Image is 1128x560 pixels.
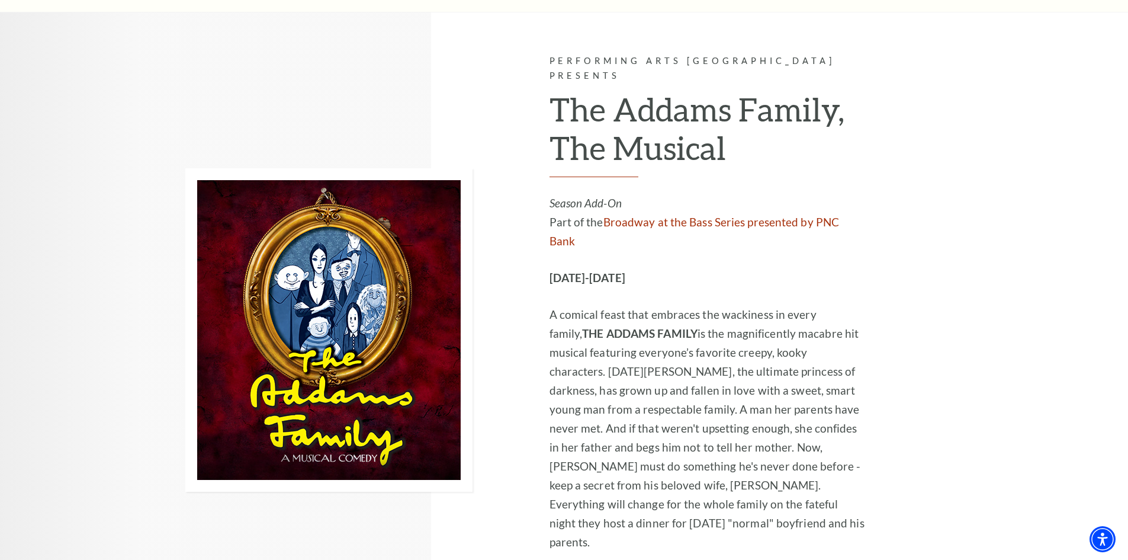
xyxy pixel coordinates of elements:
[549,196,622,210] em: Season Add-On
[1090,526,1116,552] div: Accessibility Menu
[582,327,698,340] strong: THE ADDAMS FAMILY
[549,215,840,248] a: Broadway at the Bass Series presented by PNC Bank
[549,54,866,84] p: Performing Arts [GEOGRAPHIC_DATA] Presents
[549,90,866,177] h2: The Addams Family, The Musical
[549,305,866,552] p: A comical feast that embraces the wackiness in every family, is the magnificently macabre hit mus...
[549,194,866,251] p: Part of the
[549,271,625,284] strong: [DATE]-[DATE]
[185,168,473,492] img: Performing Arts Fort Worth Presents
